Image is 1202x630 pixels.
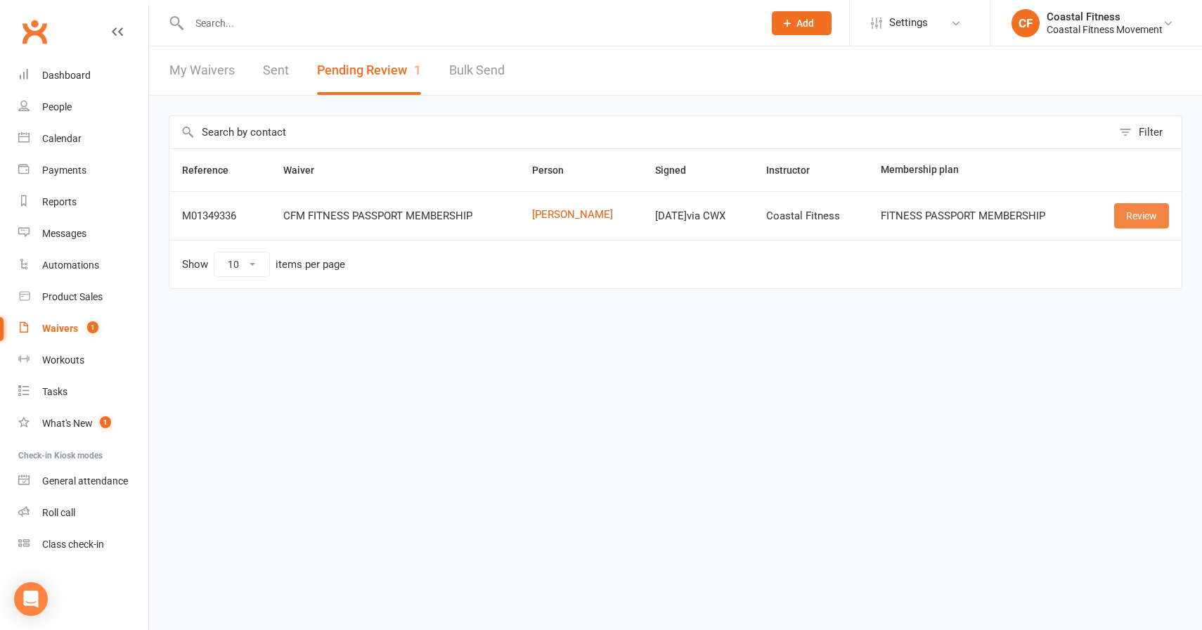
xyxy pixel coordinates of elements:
[1114,203,1169,229] a: Review
[18,60,148,91] a: Dashboard
[1139,124,1163,141] div: Filter
[18,376,148,408] a: Tasks
[42,291,103,302] div: Product Sales
[772,11,832,35] button: Add
[766,210,856,222] div: Coastal Fitness
[276,259,345,271] div: items per page
[42,475,128,487] div: General attendance
[655,165,702,176] span: Signed
[655,162,702,179] button: Signed
[18,218,148,250] a: Messages
[182,210,258,222] div: M01349336
[18,123,148,155] a: Calendar
[42,386,67,397] div: Tasks
[283,165,330,176] span: Waiver
[42,418,93,429] div: What's New
[263,46,289,95] a: Sent
[766,162,825,179] button: Instructor
[283,210,507,222] div: CFM FITNESS PASSPORT MEMBERSHIP
[18,155,148,186] a: Payments
[42,101,72,112] div: People
[100,416,111,428] span: 1
[17,14,52,49] a: Clubworx
[42,259,99,271] div: Automations
[42,133,82,144] div: Calendar
[317,46,421,95] button: Pending Review1
[42,507,75,518] div: Roll call
[182,252,345,277] div: Show
[87,321,98,333] span: 1
[1047,11,1163,23] div: Coastal Fitness
[18,313,148,345] a: Waivers 1
[42,354,84,366] div: Workouts
[18,529,148,560] a: Class kiosk mode
[18,497,148,529] a: Roll call
[42,196,77,207] div: Reports
[42,539,104,550] div: Class check-in
[14,582,48,616] div: Open Intercom Messenger
[1047,23,1163,36] div: Coastal Fitness Movement
[881,210,1075,222] div: FITNESS PASSPORT MEMBERSHIP
[18,465,148,497] a: General attendance kiosk mode
[532,165,579,176] span: Person
[182,162,244,179] button: Reference
[18,91,148,123] a: People
[796,18,814,29] span: Add
[169,46,235,95] a: My Waivers
[449,46,505,95] a: Bulk Send
[42,323,78,334] div: Waivers
[42,70,91,81] div: Dashboard
[18,345,148,376] a: Workouts
[18,186,148,218] a: Reports
[18,250,148,281] a: Automations
[868,149,1088,191] th: Membership plan
[42,165,86,176] div: Payments
[766,165,825,176] span: Instructor
[889,7,928,39] span: Settings
[414,63,421,77] span: 1
[532,209,630,221] a: [PERSON_NAME]
[532,162,579,179] button: Person
[655,210,741,222] div: [DATE] via CWX
[1012,9,1040,37] div: CF
[18,408,148,439] a: What's New1
[182,165,244,176] span: Reference
[42,228,86,239] div: Messages
[169,116,1112,148] input: Search by contact
[18,281,148,313] a: Product Sales
[185,13,754,33] input: Search...
[283,162,330,179] button: Waiver
[1112,116,1182,148] button: Filter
